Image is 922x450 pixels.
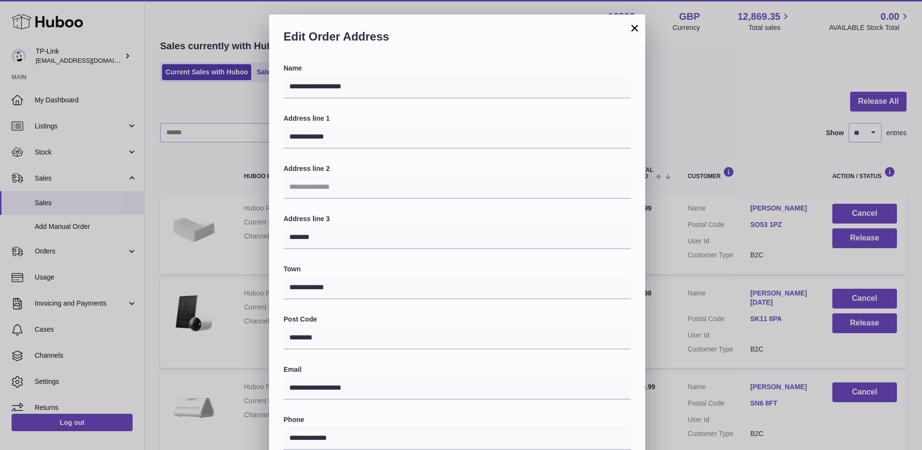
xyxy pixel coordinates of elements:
[284,315,631,324] label: Post Code
[284,29,631,49] h2: Edit Order Address
[284,415,631,424] label: Phone
[284,214,631,224] label: Address line 3
[284,365,631,374] label: Email
[284,164,631,173] label: Address line 2
[284,265,631,274] label: Town
[629,22,640,34] button: ×
[284,114,631,123] label: Address line 1
[284,64,631,73] label: Name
